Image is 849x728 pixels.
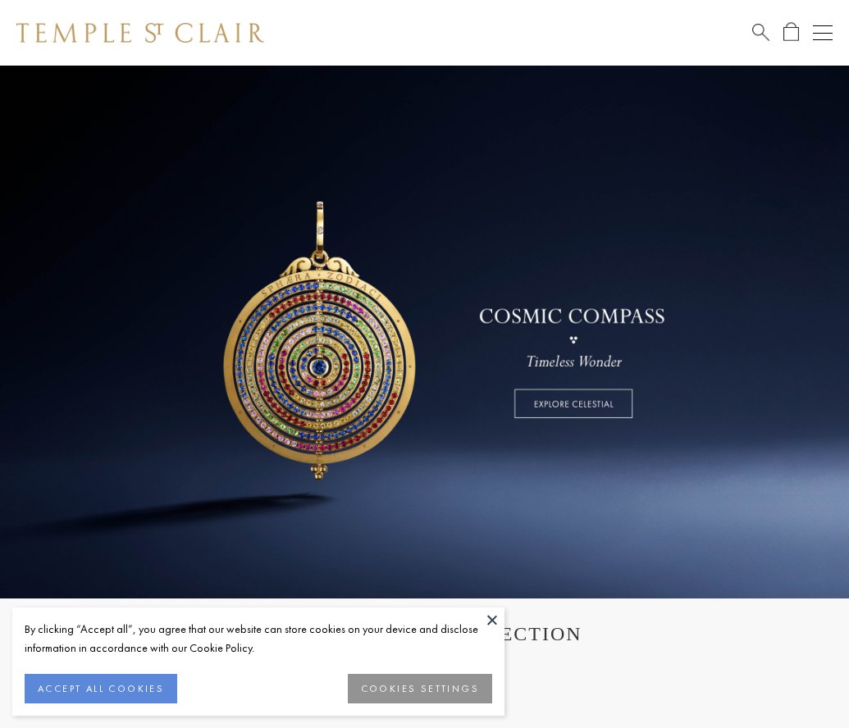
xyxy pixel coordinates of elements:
div: By clicking “Accept all”, you agree that our website can store cookies on your device and disclos... [25,620,492,657]
a: Search [752,22,769,43]
button: ACCEPT ALL COOKIES [25,674,177,703]
button: COOKIES SETTINGS [348,674,492,703]
img: Temple St. Clair [16,23,264,43]
a: Open Shopping Bag [783,22,799,43]
button: Open navigation [813,23,833,43]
